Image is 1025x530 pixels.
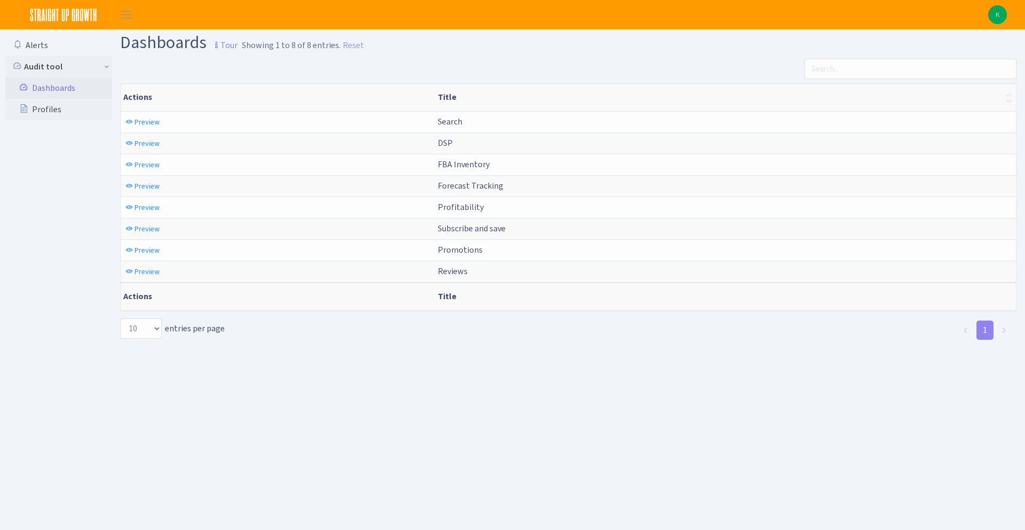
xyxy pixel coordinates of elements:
a: Preview [123,157,162,173]
input: Search... [805,59,1016,79]
span: Forecast Tracking [438,180,503,191]
a: Audit tool [5,56,112,77]
select: entries per page [120,318,162,339]
span: Profitability [438,201,484,213]
th: Title : activate to sort column ascending [433,84,1016,111]
span: Preview [135,181,160,191]
label: entries per page [120,318,225,339]
a: 1 [976,321,994,340]
a: Dashboards [5,77,112,99]
th: Actions [121,84,433,111]
span: Preview [135,245,160,255]
a: Profiles [5,99,112,120]
span: Preview [135,224,160,234]
a: Preview [123,135,162,152]
small: Tour [210,36,238,54]
span: Preview [135,117,160,127]
span: Reviews [438,266,468,277]
a: K [988,5,1007,24]
span: FBA Inventory [438,159,490,170]
a: Preview [123,263,162,280]
div: Showing 1 to 8 of 8 entries. [242,39,341,52]
span: DSP [438,137,453,149]
a: Tour [207,31,238,53]
span: Preview [135,138,160,149]
th: Actions [121,283,433,310]
a: Preview [123,221,162,237]
a: Preview [123,178,162,194]
span: Preview [135,267,160,277]
span: Preview [135,202,160,213]
a: Preview [123,242,162,259]
a: Preview [123,199,162,216]
a: Preview [123,114,162,130]
button: Toggle navigation [113,6,139,24]
a: Alerts [5,35,112,56]
span: Preview [135,160,160,170]
span: Promotions [438,244,483,255]
span: Search [438,116,462,127]
img: Kenzie Smith [988,5,1007,24]
span: Subscribe and save [438,223,506,234]
th: Title [433,283,1016,310]
a: Reset [343,39,364,52]
h1: Dashboards [120,34,238,54]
